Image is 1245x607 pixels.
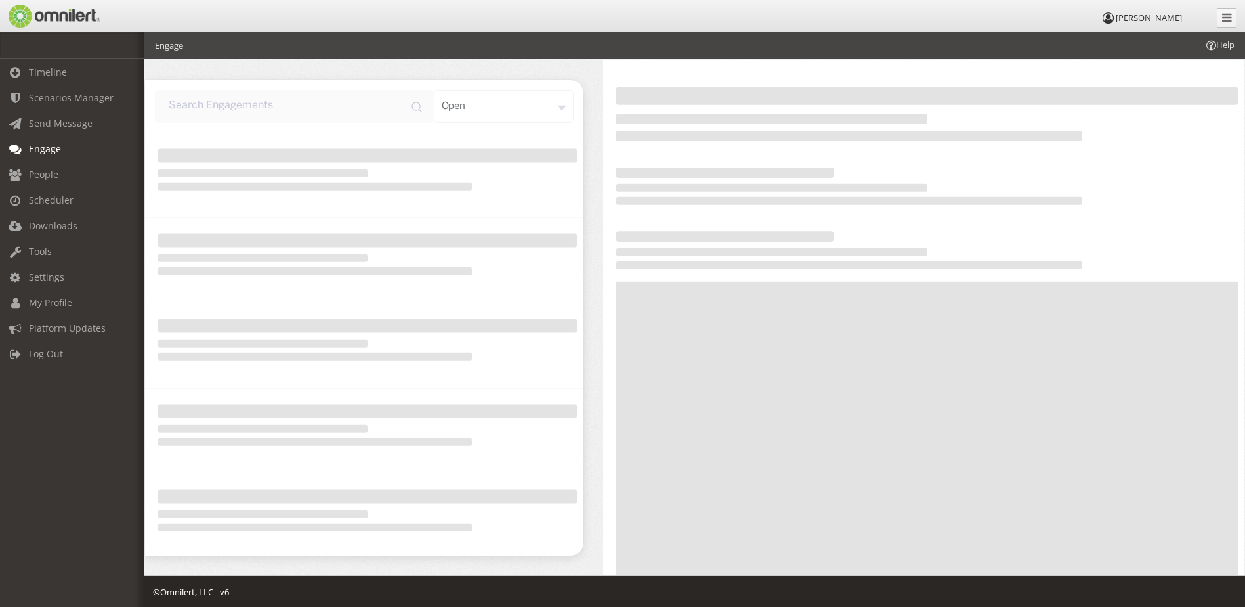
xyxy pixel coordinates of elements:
span: Engage [29,143,61,155]
a: Collapse Menu [1217,8,1236,28]
input: input [155,90,434,123]
img: Omnilert [7,5,100,28]
span: Platform Updates [29,322,106,334]
li: Engage [155,39,183,52]
span: Help [1204,39,1234,51]
span: Tools [29,245,52,258]
a: Omnilert Website [160,586,195,598]
span: Send Message [29,117,93,129]
span: People [29,168,58,181]
div: open [434,90,574,123]
span: [PERSON_NAME] [1116,12,1182,24]
span: Timeline [29,66,67,78]
span: Downloads [29,219,77,232]
span: © , LLC - v6 [153,586,229,598]
span: My Profile [29,296,72,309]
span: Scheduler [29,194,74,206]
span: Scenarios Manager [29,91,114,104]
span: Log Out [29,348,63,360]
a: Omnilert Website [7,5,121,28]
span: Settings [29,271,64,283]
